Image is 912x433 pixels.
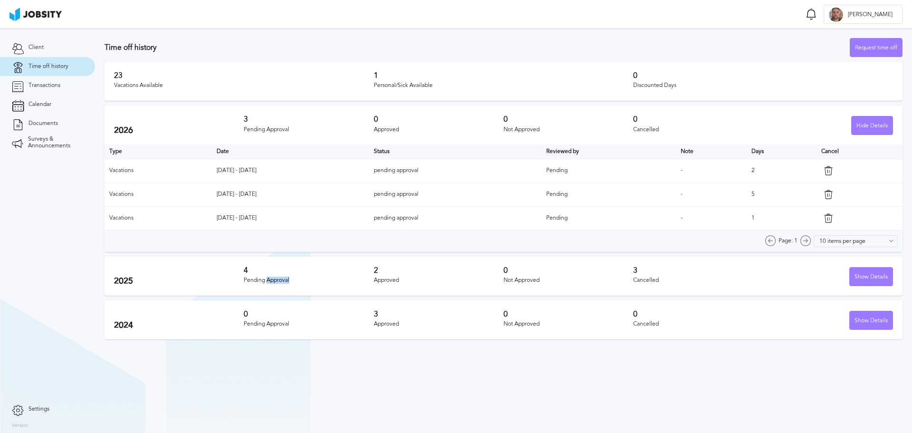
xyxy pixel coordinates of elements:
[369,206,541,230] td: pending approval
[633,82,893,89] div: Discounted Days
[212,144,369,159] th: Toggle SortBy
[546,214,568,221] span: Pending
[114,125,244,135] h2: 2026
[546,191,568,197] span: Pending
[633,321,763,327] div: Cancelled
[747,206,816,230] td: 1
[747,159,816,183] td: 2
[681,214,683,221] span: -
[503,126,633,133] div: Not Approved
[503,310,633,318] h3: 0
[374,310,503,318] h3: 3
[849,267,893,286] button: Show Details
[104,183,212,206] td: Vacations
[851,116,893,135] button: Hide Details
[374,126,503,133] div: Approved
[374,277,503,284] div: Approved
[681,191,683,197] span: -
[114,82,374,89] div: Vacations Available
[633,115,763,124] h3: 0
[681,167,683,173] span: -
[633,277,763,284] div: Cancelled
[244,277,373,284] div: Pending Approval
[28,82,60,89] span: Transactions
[633,310,763,318] h3: 0
[244,266,373,275] h3: 4
[212,206,369,230] td: [DATE] - [DATE]
[843,11,897,18] span: [PERSON_NAME]
[374,321,503,327] div: Approved
[633,126,763,133] div: Cancelled
[244,310,373,318] h3: 0
[503,321,633,327] div: Not Approved
[852,116,893,135] div: Hide Details
[633,71,893,80] h3: 0
[244,126,373,133] div: Pending Approval
[244,115,373,124] h3: 3
[503,266,633,275] h3: 0
[676,144,747,159] th: Toggle SortBy
[374,82,634,89] div: Personal/Sick Available
[849,311,893,330] button: Show Details
[369,159,541,183] td: pending approval
[28,120,58,127] span: Documents
[829,8,843,22] div: A
[9,8,62,21] img: ab4bad089aa723f57921c736e9817d99.png
[503,277,633,284] div: Not Approved
[850,268,893,287] div: Show Details
[850,311,893,330] div: Show Details
[28,406,49,413] span: Settings
[114,276,244,286] h2: 2025
[28,101,51,108] span: Calendar
[28,44,44,51] span: Client
[850,38,902,58] div: Request time off
[374,71,634,80] h3: 1
[104,159,212,183] td: Vacations
[369,183,541,206] td: pending approval
[212,183,369,206] td: [DATE] - [DATE]
[369,144,541,159] th: Toggle SortBy
[824,5,902,24] button: A[PERSON_NAME]
[28,136,83,149] span: Surveys & Announcements
[747,144,816,159] th: Days
[546,167,568,173] span: Pending
[374,266,503,275] h3: 2
[503,115,633,124] h3: 0
[817,144,902,159] th: Cancel
[104,43,850,52] h3: Time off history
[779,238,798,244] span: Page: 1
[114,71,374,80] h3: 23
[374,115,503,124] h3: 0
[12,423,29,429] label: Version:
[850,38,902,57] button: Request time off
[104,206,212,230] td: Vacations
[747,183,816,206] td: 5
[104,144,212,159] th: Type
[28,63,68,70] span: Time off history
[244,321,373,327] div: Pending Approval
[541,144,676,159] th: Toggle SortBy
[114,320,244,330] h2: 2024
[212,159,369,183] td: [DATE] - [DATE]
[633,266,763,275] h3: 3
